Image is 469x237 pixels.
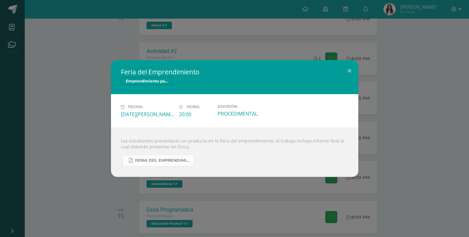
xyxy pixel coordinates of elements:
[121,77,173,85] span: Emprendimiento para la Productividad
[341,60,358,81] button: Close (Esc)
[121,68,348,76] h2: Feria del Emprendimiento
[121,111,174,118] div: [DATE][PERSON_NAME]
[187,105,200,109] span: Hora:
[111,128,358,177] div: Los estudiantes presentarán un producto en la feria del emprendimiento, el trabajo incluye inform...
[128,105,143,109] span: Fecha:
[218,110,271,117] div: PROCEDIMENTAL
[122,155,194,167] a: FERIA DEL EMPRENDIMIENTO.pdf
[135,158,191,163] span: FERIA DEL EMPRENDIMIENTO.pdf
[179,111,213,118] div: 20:00
[218,104,271,109] label: División:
